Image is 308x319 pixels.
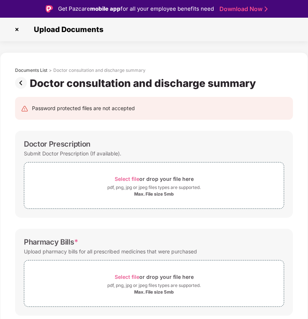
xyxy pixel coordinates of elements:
div: Doctor consultation and discharge summary [30,77,259,90]
span: Upload Documents [26,25,107,34]
div: Get Pazcare for all your employee benefits need [58,4,214,13]
div: or drop your file here [115,272,194,282]
span: Select file [115,176,139,182]
div: Doctor consultation and discharge summary [53,67,146,73]
div: pdf, png, jpg or jpeg files types are supported. [107,184,201,191]
div: Max. File size 5mb [134,191,174,197]
div: Submit Doctor Prescription (If available). [24,148,121,158]
div: Doctor Prescription [24,140,90,148]
img: svg+xml;base64,PHN2ZyBpZD0iQ3Jvc3MtMzJ4MzIiIHhtbG5zPSJodHRwOi8vd3d3LnczLm9yZy8yMDAwL3N2ZyIgd2lkdG... [11,24,23,35]
div: or drop your file here [115,174,194,184]
a: Download Now [219,5,265,13]
div: Pharmacy Bills [24,238,78,246]
img: svg+xml;base64,PHN2ZyB4bWxucz0iaHR0cDovL3d3dy53My5vcmcvMjAwMC9zdmciIHdpZHRoPSIyNCIgaGVpZ2h0PSIyNC... [21,105,28,112]
span: Select fileor drop your file herepdf, png, jpg or jpeg files types are supported.Max. File size 5mb [24,168,284,203]
img: Logo [46,5,53,13]
div: Max. File size 5mb [134,289,174,295]
div: > [49,67,52,73]
strong: mobile app [90,5,121,12]
div: Upload pharmacy bills for all prescribed medicines that were purchased [24,246,197,256]
div: pdf, png, jpg or jpeg files types are supported. [107,282,201,289]
span: Select fileor drop your file herepdf, png, jpg or jpeg files types are supported.Max. File size 5mb [24,266,284,301]
span: Select file [115,274,139,280]
div: Password protected files are not accepted [32,104,135,112]
div: Documents List [15,67,47,73]
img: Stroke [265,5,268,13]
img: svg+xml;base64,PHN2ZyBpZD0iUHJldi0zMngzMiIgeG1sbnM9Imh0dHA6Ly93d3cudzMub3JnLzIwMDAvc3ZnIiB3aWR0aD... [15,77,30,89]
